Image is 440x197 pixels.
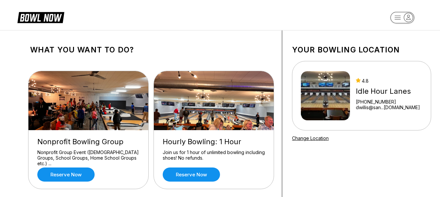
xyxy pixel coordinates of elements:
[30,45,272,54] h1: What you want to do?
[37,167,95,182] a: Reserve now
[154,71,274,130] img: Hourly Bowling: 1 Hour
[292,135,329,141] a: Change Location
[356,87,420,96] div: Idle Hour Lanes
[356,78,420,84] div: 4.8
[301,71,350,120] img: Idle Hour Lanes
[37,137,139,146] div: Nonprofit Bowling Group
[28,71,149,130] img: Nonprofit Bowling Group
[37,149,139,161] div: Nonprofit Group Event ([DEMOGRAPHIC_DATA] Groups, School Groups, Home School Groups etc.) ...
[356,105,420,110] a: dwillis@san...[DOMAIN_NAME]
[163,167,220,182] a: Reserve now
[356,99,420,105] div: [PHONE_NUMBER]
[163,149,265,161] div: Join us for 1 hour of unlimited bowling including shoes! No refunds.
[163,137,265,146] div: Hourly Bowling: 1 Hour
[292,45,431,54] h1: Your bowling location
